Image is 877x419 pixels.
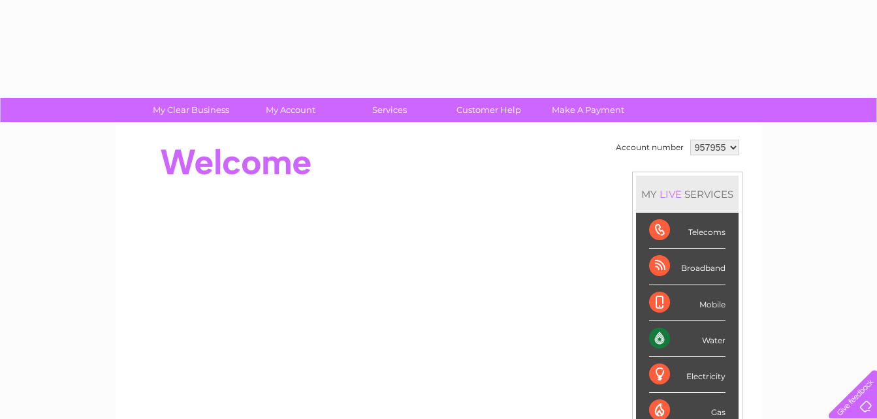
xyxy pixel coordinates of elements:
div: Electricity [649,357,726,393]
a: Services [336,98,443,122]
a: Customer Help [435,98,543,122]
div: Telecoms [649,213,726,249]
a: Make A Payment [534,98,642,122]
div: MY SERVICES [636,176,739,213]
div: Broadband [649,249,726,285]
div: Water [649,321,726,357]
td: Account number [613,136,687,159]
div: LIVE [657,188,684,200]
div: Mobile [649,285,726,321]
a: My Account [236,98,344,122]
a: My Clear Business [137,98,245,122]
